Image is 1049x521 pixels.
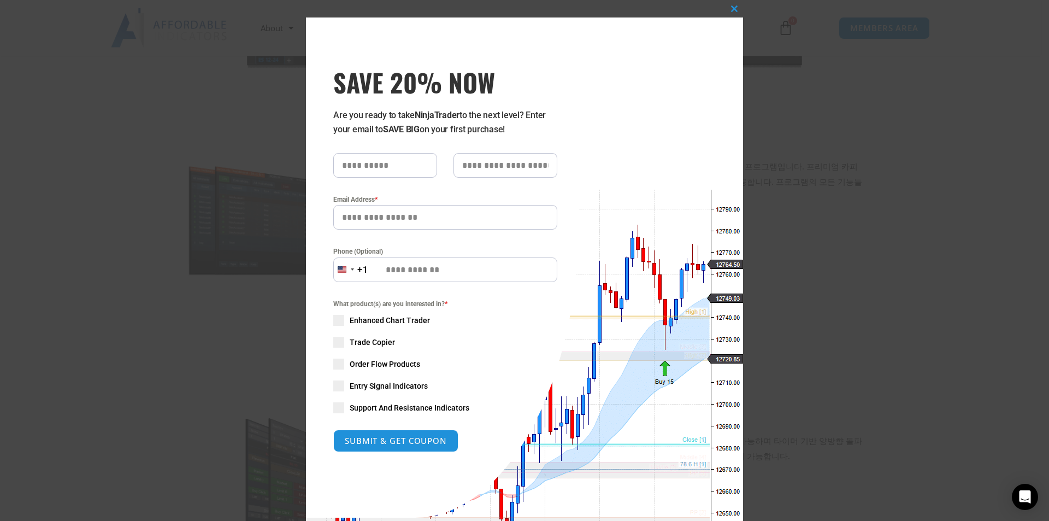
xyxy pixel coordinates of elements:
[1012,484,1038,510] div: Open Intercom Messenger
[333,298,557,309] span: What product(s) are you interested in?
[333,194,557,205] label: Email Address
[383,124,420,134] strong: SAVE BIG
[333,402,557,413] label: Support And Resistance Indicators
[333,315,557,326] label: Enhanced Chart Trader
[333,246,557,257] label: Phone (Optional)
[333,359,557,370] label: Order Flow Products
[350,380,428,391] span: Entry Signal Indicators
[350,402,469,413] span: Support And Resistance Indicators
[350,315,430,326] span: Enhanced Chart Trader
[333,257,368,282] button: Selected country
[333,67,557,97] h3: SAVE 20% NOW
[333,430,458,452] button: SUBMIT & GET COUPON
[350,359,420,370] span: Order Flow Products
[333,380,557,391] label: Entry Signal Indicators
[333,337,557,348] label: Trade Copier
[357,263,368,277] div: +1
[333,108,557,137] p: Are you ready to take to the next level? Enter your email to on your first purchase!
[415,110,459,120] strong: NinjaTrader
[350,337,395,348] span: Trade Copier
